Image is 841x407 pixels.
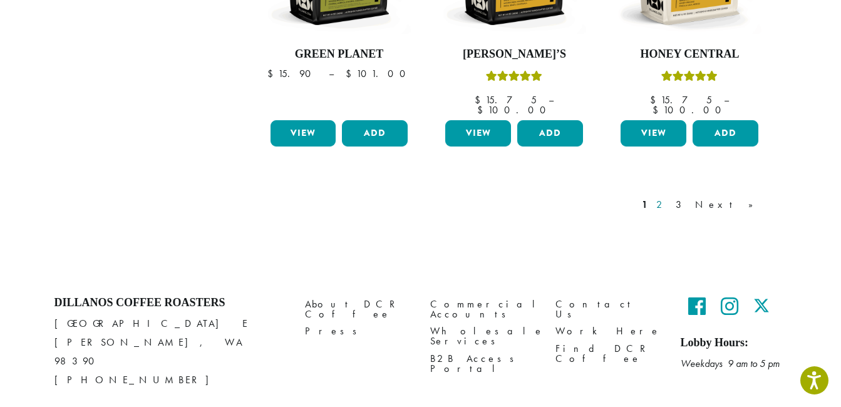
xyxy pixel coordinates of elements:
div: Rated 5.00 out of 5 [661,69,718,88]
p: [GEOGRAPHIC_DATA] E [PERSON_NAME], WA 98390 [PHONE_NUMBER] [54,314,286,389]
bdi: 15.75 [475,93,537,106]
a: Next » [693,197,765,212]
bdi: 100.00 [477,103,552,116]
a: 2 [654,197,669,212]
span: – [724,93,729,106]
a: View [621,120,686,147]
h5: Lobby Hours: [681,336,787,350]
div: Rated 5.00 out of 5 [486,69,542,88]
h4: [PERSON_NAME]’s [442,48,586,61]
a: Press [305,323,411,340]
bdi: 101.00 [346,67,411,80]
a: B2B Access Portal [430,350,537,377]
span: $ [475,93,485,106]
a: 1 [639,197,650,212]
span: $ [346,67,356,80]
bdi: 15.75 [650,93,712,106]
a: Wholesale Services [430,323,537,350]
span: $ [477,103,488,116]
span: – [549,93,554,106]
bdi: 100.00 [653,103,727,116]
a: Contact Us [555,296,662,323]
a: 3 [673,197,689,212]
h4: Dillanos Coffee Roasters [54,296,286,310]
span: – [329,67,334,80]
bdi: 15.90 [267,67,317,80]
span: $ [653,103,663,116]
a: View [271,120,336,147]
a: About DCR Coffee [305,296,411,323]
button: Add [517,120,583,147]
span: $ [650,93,661,106]
a: Find DCR Coffee [555,340,662,367]
a: Commercial Accounts [430,296,537,323]
h4: Green Planet [267,48,411,61]
a: Work Here [555,323,662,340]
button: Add [342,120,408,147]
h4: Honey Central [617,48,761,61]
span: $ [267,67,278,80]
a: View [445,120,511,147]
button: Add [693,120,758,147]
em: Weekdays 9 am to 5 pm [681,357,780,370]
